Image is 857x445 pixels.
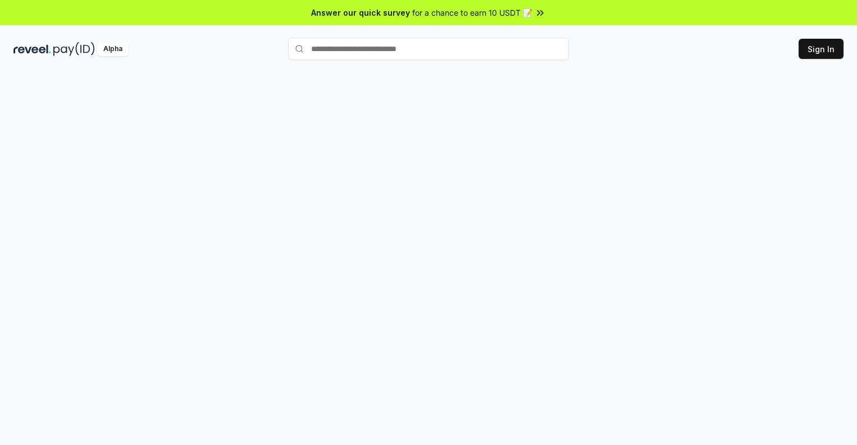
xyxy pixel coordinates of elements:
[311,7,410,19] span: Answer our quick survey
[53,42,95,56] img: pay_id
[799,39,844,59] button: Sign In
[13,42,51,56] img: reveel_dark
[412,7,532,19] span: for a chance to earn 10 USDT 📝
[97,42,129,56] div: Alpha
